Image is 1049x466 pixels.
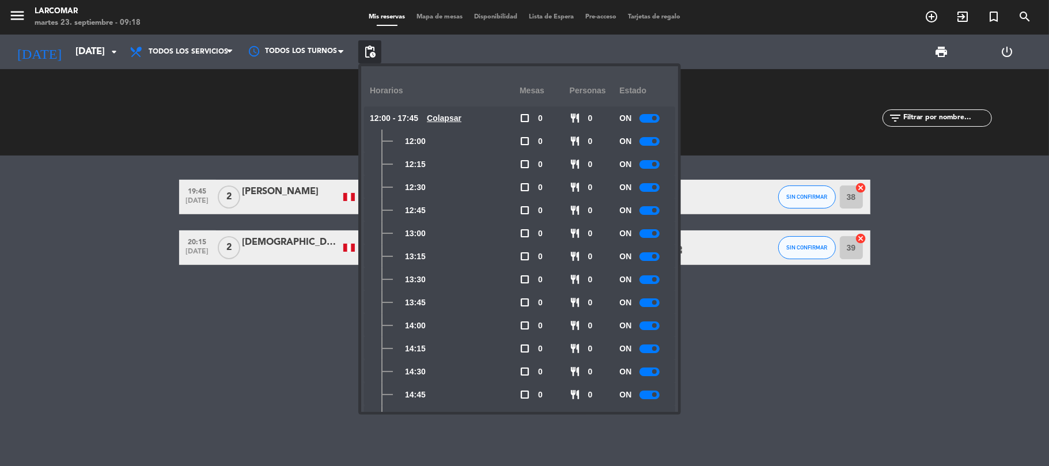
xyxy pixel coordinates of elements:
[405,388,426,401] span: 14:45
[363,45,377,59] span: pending_actions
[523,14,580,20] span: Lista de Espera
[183,234,212,248] span: 20:15
[520,205,530,215] span: check_box_outline_blank
[405,181,426,194] span: 12:30
[588,204,593,217] span: 0
[1001,45,1014,59] i: power_settings_new
[619,204,631,217] span: ON
[520,389,530,400] span: check_box_outline_blank
[588,273,593,286] span: 0
[9,39,70,65] i: [DATE]
[570,320,580,331] span: restaurant
[520,182,530,192] span: check_box_outline_blank
[570,389,580,400] span: restaurant
[580,14,622,20] span: Pre-acceso
[570,297,580,308] span: restaurant
[520,113,530,123] span: check_box_outline_blank
[405,273,426,286] span: 13:30
[520,136,530,146] span: check_box_outline_blank
[183,184,212,197] span: 19:45
[619,112,631,125] span: ON
[218,185,240,209] span: 2
[619,342,631,355] span: ON
[778,236,836,259] button: SIN CONFIRMAR
[405,204,426,217] span: 12:45
[370,75,520,107] div: Horarios
[520,297,530,308] span: check_box_outline_blank
[786,194,827,200] span: SIN CONFIRMAR
[538,273,543,286] span: 0
[405,342,426,355] span: 14:15
[411,14,468,20] span: Mapa de mesas
[405,158,426,171] span: 12:15
[855,233,867,244] i: cancel
[520,274,530,285] span: check_box_outline_blank
[570,159,580,169] span: restaurant
[183,197,212,210] span: [DATE]
[538,296,543,309] span: 0
[570,113,580,123] span: restaurant
[588,250,593,263] span: 0
[9,7,26,24] i: menu
[427,113,461,123] u: Colapsar
[107,45,121,59] i: arrow_drop_down
[538,411,543,425] span: 0
[405,319,426,332] span: 14:00
[588,365,593,378] span: 0
[987,10,1001,24] i: turned_in_not
[570,274,580,285] span: restaurant
[570,251,580,262] span: restaurant
[405,296,426,309] span: 13:45
[570,366,580,377] span: restaurant
[588,411,593,425] span: 0
[183,248,212,261] span: [DATE]
[619,273,631,286] span: ON
[619,181,631,194] span: ON
[538,204,543,217] span: 0
[619,388,631,401] span: ON
[405,250,426,263] span: 13:15
[243,235,340,250] div: [DEMOGRAPHIC_DATA][PERSON_NAME]
[588,319,593,332] span: 0
[588,158,593,171] span: 0
[619,158,631,171] span: ON
[855,182,867,194] i: cancel
[538,342,543,355] span: 0
[570,343,580,354] span: restaurant
[538,181,543,194] span: 0
[520,159,530,169] span: check_box_outline_blank
[619,250,631,263] span: ON
[956,10,970,24] i: exit_to_app
[619,365,631,378] span: ON
[570,136,580,146] span: restaurant
[588,296,593,309] span: 0
[570,228,580,238] span: restaurant
[1018,10,1032,24] i: search
[934,45,948,59] span: print
[588,227,593,240] span: 0
[538,135,543,148] span: 0
[888,111,902,125] i: filter_list
[405,411,426,425] span: 15:00
[520,320,530,331] span: check_box_outline_blank
[520,251,530,262] span: check_box_outline_blank
[538,112,543,125] span: 0
[538,250,543,263] span: 0
[619,135,631,148] span: ON
[218,236,240,259] span: 2
[538,158,543,171] span: 0
[468,14,523,20] span: Disponibilidad
[925,10,938,24] i: add_circle_outline
[588,342,593,355] span: 0
[786,244,827,251] span: SIN CONFIRMAR
[520,228,530,238] span: check_box_outline_blank
[588,112,593,125] span: 0
[405,135,426,148] span: 12:00
[622,14,686,20] span: Tarjetas de regalo
[570,75,620,107] div: personas
[538,319,543,332] span: 0
[619,296,631,309] span: ON
[538,388,543,401] span: 0
[370,112,418,125] span: 12:00 - 17:45
[405,227,426,240] span: 13:00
